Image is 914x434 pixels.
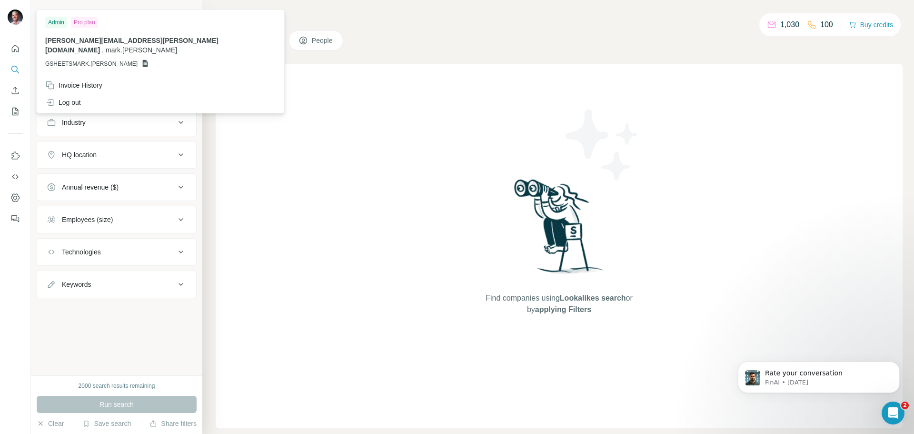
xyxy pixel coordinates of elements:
[560,294,626,302] span: Lookalikes search
[8,10,23,25] img: Avatar
[901,402,909,409] span: 2
[102,46,104,54] span: .
[8,189,23,206] button: Dashboard
[149,419,197,428] button: Share filters
[216,11,903,25] h4: Search
[79,382,155,390] div: 2000 search results remaining
[62,215,113,224] div: Employees (size)
[8,61,23,78] button: Search
[45,81,102,90] div: Invoice History
[8,210,23,227] button: Feedback
[8,103,23,120] button: My lists
[37,208,196,231] button: Employees (size)
[62,280,91,289] div: Keywords
[166,6,202,20] button: Hide
[37,9,67,17] div: New search
[780,19,799,30] p: 1,030
[724,342,914,408] iframe: Intercom notifications message
[510,177,609,283] img: Surfe Illustration - Woman searching with binoculars
[62,182,119,192] div: Annual revenue ($)
[45,98,81,107] div: Log out
[312,36,334,45] span: People
[62,247,101,257] div: Technologies
[37,143,196,166] button: HQ location
[37,273,196,296] button: Keywords
[8,40,23,57] button: Quick start
[535,305,591,313] span: applying Filters
[483,293,635,315] span: Find companies using or by
[37,111,196,134] button: Industry
[820,19,833,30] p: 100
[71,17,98,28] div: Pro plan
[62,150,97,160] div: HQ location
[559,102,645,188] img: Surfe Illustration - Stars
[37,241,196,263] button: Technologies
[106,46,177,54] span: mark.[PERSON_NAME]
[37,419,64,428] button: Clear
[8,147,23,164] button: Use Surfe on LinkedIn
[37,176,196,199] button: Annual revenue ($)
[45,37,219,54] span: [PERSON_NAME][EMAIL_ADDRESS][PERSON_NAME][DOMAIN_NAME]
[45,60,138,68] span: GSHEETSMARK.[PERSON_NAME]
[62,118,86,127] div: Industry
[82,419,131,428] button: Save search
[882,402,904,424] iframe: Intercom live chat
[8,82,23,99] button: Enrich CSV
[8,168,23,185] button: Use Surfe API
[849,18,893,31] button: Buy credits
[45,17,67,28] div: Admin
